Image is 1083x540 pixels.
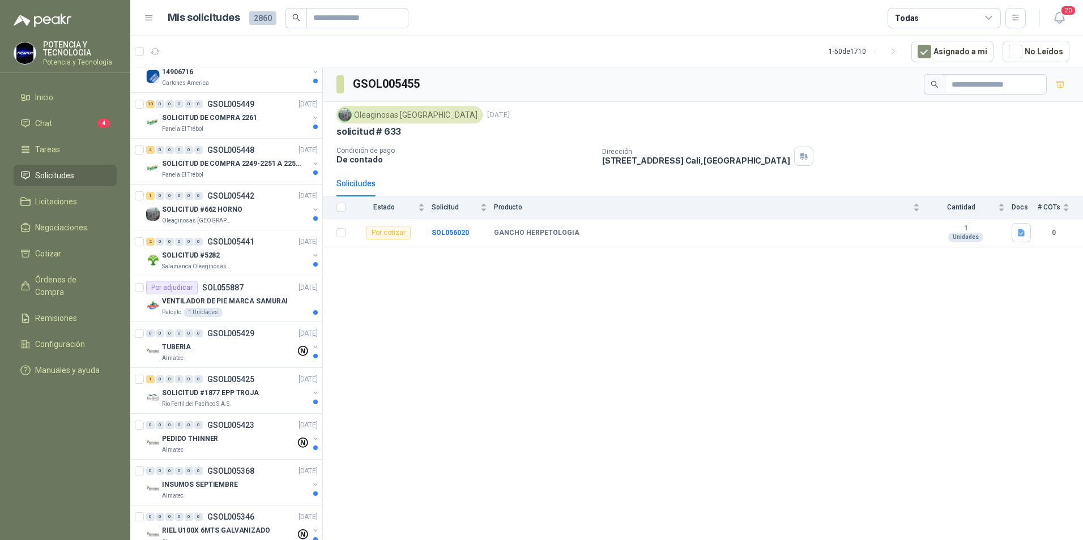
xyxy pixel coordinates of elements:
[175,100,184,108] div: 0
[185,375,193,383] div: 0
[97,119,110,128] span: 4
[35,364,100,376] span: Manuales y ayuda
[207,421,254,429] p: GSOL005423
[1060,5,1076,16] span: 20
[185,192,193,200] div: 0
[1038,196,1083,218] th: # COTs
[366,226,411,239] div: Por cotizar
[14,87,117,108] a: Inicio
[162,158,303,169] p: SOLICITUD DE COMPRA 2249-2251 A 2256-2258 Y 2262
[207,100,254,108] p: GSOL005449
[432,196,494,218] th: Solicitud
[207,329,254,337] p: GSOL005429
[352,203,416,211] span: Estado
[184,308,223,317] div: 1 Unidades
[156,100,164,108] div: 0
[1003,41,1069,62] button: No Leídos
[14,14,71,27] img: Logo peakr
[14,217,117,238] a: Negociaciones
[156,375,164,383] div: 0
[146,421,155,429] div: 0
[194,238,203,246] div: 0
[162,250,220,261] p: SOLICITUD #5282
[175,375,184,383] div: 0
[299,191,318,202] p: [DATE]
[146,143,320,179] a: 4 0 0 0 0 0 GSOL005448[DATE] Company LogoSOLICITUD DE COMPRA 2249-2251 A 2256-2258 Y 2262Panela E...
[299,420,318,431] p: [DATE]
[156,238,164,246] div: 0
[165,100,174,108] div: 0
[162,434,218,444] p: PEDIDO THINNER
[352,196,432,218] th: Estado
[162,125,203,134] p: Panela El Trébol
[299,512,318,522] p: [DATE]
[162,354,184,363] p: Almatec
[162,79,209,88] p: Cartones America
[353,75,421,93] h3: GSOL005455
[14,307,117,329] a: Remisiones
[146,464,320,500] a: 0 0 0 0 0 0 GSOL005368[DATE] Company LogoINSUMOS SEPTIEMBREAlmatec
[175,146,184,154] div: 0
[165,513,174,521] div: 0
[927,224,1005,233] b: 1
[194,375,203,383] div: 0
[156,467,164,475] div: 0
[336,147,593,155] p: Condición de pago
[299,145,318,156] p: [DATE]
[156,146,164,154] div: 0
[146,235,320,271] a: 2 0 0 0 0 0 GSOL005441[DATE] Company LogoSOLICITUD #5282Salamanca Oleaginosas SAS
[162,308,181,317] p: Patojito
[299,282,318,293] p: [DATE]
[602,156,790,165] p: [STREET_ADDRESS] Cali , [GEOGRAPHIC_DATA]
[162,296,288,307] p: VENTILADOR DE PIE MARCA SAMURAI
[35,273,106,298] span: Órdenes de Compra
[185,146,193,154] div: 0
[14,165,117,186] a: Solicitudes
[336,106,483,123] div: Oleaginosas [GEOGRAPHIC_DATA]
[162,113,257,123] p: SOLICITUD DE COMPRA 2261
[931,80,939,88] span: search
[156,192,164,200] div: 0
[156,421,164,429] div: 0
[162,479,238,490] p: INSUMOS SEPTIEMBRE
[207,192,254,200] p: GSOL005442
[829,42,902,61] div: 1 - 50 de 1710
[895,12,919,24] div: Todas
[494,229,579,238] b: GANCHO HERPETOLOGIA
[336,155,593,164] p: De contado
[14,333,117,355] a: Configuración
[432,229,469,237] a: SOL056020
[336,177,376,190] div: Solicitudes
[146,329,155,337] div: 0
[146,467,155,475] div: 0
[168,10,240,26] h1: Mis solicitudes
[602,148,790,156] p: Dirección
[202,284,244,292] p: SOL055887
[207,513,254,521] p: GSOL005346
[194,146,203,154] div: 0
[185,100,193,108] div: 0
[146,146,155,154] div: 4
[35,312,77,324] span: Remisiones
[299,99,318,110] p: [DATE]
[146,253,160,267] img: Company Logo
[494,203,911,211] span: Producto
[194,100,203,108] div: 0
[43,41,117,57] p: POTENCIA Y TECNOLOGIA
[146,238,155,246] div: 2
[35,247,61,260] span: Cotizar
[35,143,60,156] span: Tareas
[35,91,53,104] span: Inicio
[156,329,164,337] div: 0
[35,195,77,208] span: Licitaciones
[146,281,198,294] div: Por adjudicar
[162,262,233,271] p: Salamanca Oleaginosas SAS
[339,109,351,121] img: Company Logo
[194,513,203,521] div: 0
[175,513,184,521] div: 0
[14,42,36,64] img: Company Logo
[185,238,193,246] div: 0
[35,117,52,130] span: Chat
[162,400,231,409] p: Rio Fertil del Pacífico S.A.S.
